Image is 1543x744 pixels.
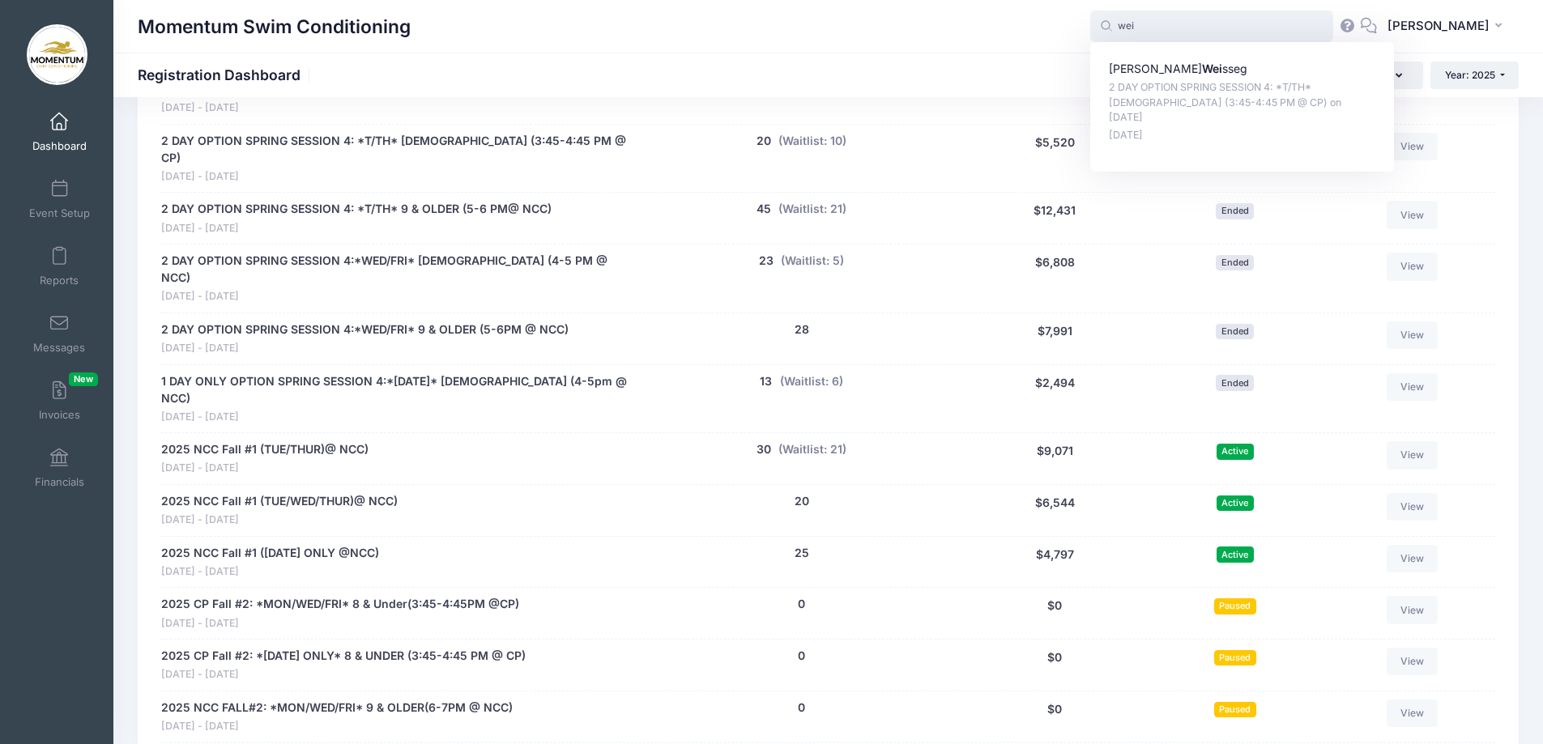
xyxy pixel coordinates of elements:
span: Event Setup [29,206,90,220]
a: 2 DAY OPTION SPRING SESSION 4:*WED/FRI* [DEMOGRAPHIC_DATA] (4-5 PM @ NCC) [161,253,633,287]
button: (Waitlist: 10) [778,133,846,150]
button: 45 [757,201,771,218]
a: 2 DAY OPTION SPRING SESSION 4: *T/TH* 9 & OLDER (5-6 PM@ NCC) [161,201,552,218]
a: View [1387,253,1439,280]
span: [DATE] - [DATE] [161,564,379,580]
a: 2025 NCC Fall #1 (TUE/WED/THUR)@ NCC) [161,493,398,510]
span: [DATE] - [DATE] [161,410,633,425]
img: Momentum Swim Conditioning [27,24,87,85]
span: [DATE] - [DATE] [161,100,633,116]
span: New [69,372,98,386]
button: Year: 2025 [1430,62,1519,89]
a: View [1387,441,1439,469]
a: InvoicesNew [21,372,98,429]
a: View [1387,373,1439,401]
a: View [1387,648,1439,675]
div: $6,808 [961,253,1149,304]
span: Reports [40,274,79,287]
span: Ended [1216,324,1254,339]
span: [DATE] - [DATE] [161,512,398,528]
span: [DATE] - [DATE] [161,289,633,304]
a: Financials [21,440,98,496]
div: $5,520 [961,133,1149,185]
span: [DATE] - [DATE] [161,221,552,236]
div: $9,071 [961,441,1149,476]
button: (Waitlist: 6) [780,373,843,390]
a: 2025 NCC Fall #1 (TUE/THUR)@ NCC) [161,441,369,458]
a: View [1387,133,1439,160]
button: 30 [757,441,771,458]
button: [PERSON_NAME] [1377,8,1519,45]
strong: Wei [1202,62,1222,75]
span: Active [1217,495,1254,511]
span: [DATE] - [DATE] [161,667,526,682]
button: 13 [760,373,772,390]
a: 2 DAY OPTION SPRING SESSION 4:*WED/FRI* 9 & OLDER (5-6PM @ NCC) [161,321,569,338]
h1: Registration Dashboard [138,66,314,83]
span: [DATE] - [DATE] [161,461,369,476]
a: 1 DAY ONLY OPTION SPRING SESSION 4:*[DATE]* [DEMOGRAPHIC_DATA] (4-5pm @ NCC) [161,373,633,407]
h1: Momentum Swim Conditioning [138,8,411,45]
a: View [1387,545,1439,572]
p: 2 DAY OPTION SPRING SESSION 4: *T/TH* [DEMOGRAPHIC_DATA] (3:45-4:45 PM @ CP) on [DATE] [1109,80,1376,125]
span: Dashboard [32,139,87,153]
button: 20 [757,133,771,150]
div: $4,797 [961,545,1149,580]
a: View [1387,596,1439,623]
span: [DATE] - [DATE] [161,719,513,734]
div: $0 [961,699,1149,734]
span: Active [1217,444,1254,459]
a: 2025 NCC Fall #1 ([DATE] ONLY @NCC) [161,545,379,562]
div: $0 [961,596,1149,631]
div: $7,991 [961,321,1149,356]
span: Messages [33,341,85,355]
button: 23 [759,253,774,270]
span: Financials [35,475,84,489]
a: Dashboard [21,104,98,160]
a: 2025 CP Fall #2: *[DATE] ONLY* 8 & UNDER (3:45-4:45 PM @ CP) [161,648,526,665]
button: 0 [798,648,805,665]
div: $12,431 [961,201,1149,236]
button: (Waitlist: 21) [778,201,846,218]
span: Invoices [39,408,80,422]
button: (Waitlist: 5) [781,253,844,270]
span: [PERSON_NAME] [1387,17,1490,35]
span: [DATE] - [DATE] [161,169,633,185]
input: Search by First Name, Last Name, or Email... [1090,11,1333,43]
div: $2,494 [961,373,1149,425]
button: 0 [798,596,805,613]
a: View [1387,321,1439,349]
a: 2 DAY OPTION SPRING SESSION 4: *T/TH* [DEMOGRAPHIC_DATA] (3:45-4:45 PM @ CP) [161,133,633,167]
button: 0 [798,699,805,716]
p: [DATE] [1109,128,1376,143]
span: Paused [1214,598,1256,614]
button: 28 [795,321,809,338]
span: Paused [1214,702,1256,717]
div: $0 [961,648,1149,682]
span: Paused [1214,650,1256,665]
a: Event Setup [21,171,98,227]
button: 20 [795,493,809,510]
span: [DATE] - [DATE] [161,341,569,356]
a: Reports [21,238,98,295]
a: View [1387,493,1439,521]
span: Ended [1216,255,1254,270]
span: Year: 2025 [1445,69,1495,81]
a: Messages [21,305,98,362]
span: Ended [1216,203,1254,219]
span: Active [1217,546,1254,562]
button: 25 [795,545,809,562]
button: (Waitlist: 21) [778,441,846,458]
div: $6,544 [961,493,1149,528]
span: Ended [1216,375,1254,390]
a: 2025 CP Fall #2: *MON/WED/FRI* 8 & Under(3:45-4:45PM @CP) [161,596,519,613]
a: 2025 NCC FALL#2: *MON/WED/FRI* 9 & OLDER(6-7PM @ NCC) [161,699,513,716]
p: [PERSON_NAME] sseg [1109,61,1376,78]
a: View [1387,201,1439,228]
span: [DATE] - [DATE] [161,616,519,631]
a: View [1387,699,1439,727]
